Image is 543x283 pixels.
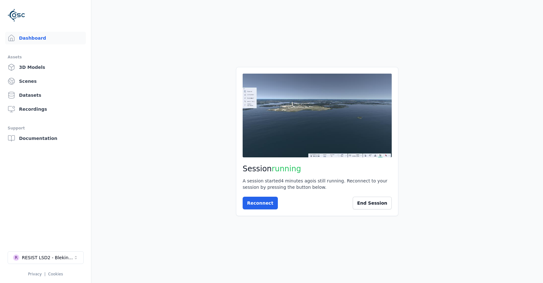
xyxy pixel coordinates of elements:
[5,61,86,74] a: 3D Models
[44,272,46,276] span: |
[353,197,392,209] button: End Session
[8,124,83,132] div: Support
[8,53,83,61] div: Assets
[48,272,63,276] a: Cookies
[5,89,86,102] a: Datasets
[272,164,301,173] span: running
[5,32,86,44] a: Dashboard
[13,254,19,261] div: R
[8,6,25,24] img: Logo
[5,103,86,115] a: Recordings
[5,75,86,88] a: Scenes
[243,164,392,174] h2: Session
[243,178,392,190] div: A session started 4 minutes ago is still running. Reconnect to your session by pressing the butto...
[28,272,42,276] a: Privacy
[8,251,84,264] button: Select a workspace
[22,254,73,261] div: RESIST LSD2 - Blekinge
[5,132,86,145] a: Documentation
[243,197,278,209] button: Reconnect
